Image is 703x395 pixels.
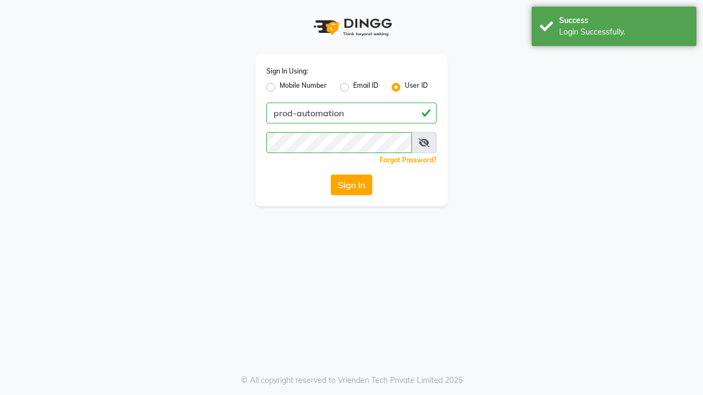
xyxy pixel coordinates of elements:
[559,15,688,26] div: Success
[331,174,372,195] button: Sign In
[266,103,437,123] input: Username
[353,81,378,94] label: Email ID
[280,81,327,94] label: Mobile Number
[380,156,437,164] a: Forgot Password?
[559,26,688,38] div: Login Successfully.
[405,81,428,94] label: User ID
[266,132,412,153] input: Username
[266,66,308,76] label: Sign In Using:
[308,11,395,43] img: logo1.svg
